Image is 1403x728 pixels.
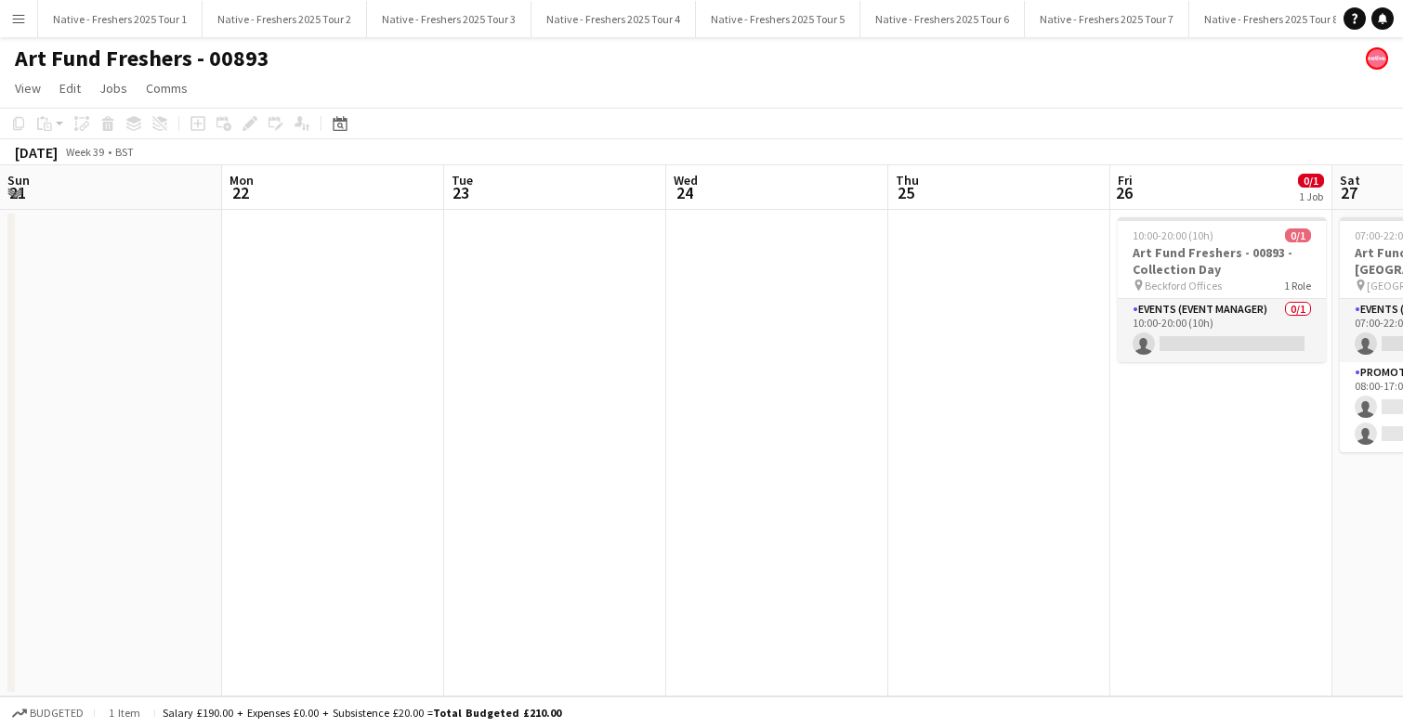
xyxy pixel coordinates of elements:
[99,80,127,97] span: Jobs
[15,80,41,97] span: View
[9,703,86,723] button: Budgeted
[1145,279,1222,292] span: Beckford Offices
[1366,47,1388,70] app-user-avatar: native Staffing
[1298,174,1324,188] span: 0/1
[1284,279,1311,292] span: 1 Role
[531,1,696,37] button: Native - Freshers 2025 Tour 4
[433,706,561,720] span: Total Budgeted £210.00
[1025,1,1189,37] button: Native - Freshers 2025 Tour 7
[1118,217,1326,362] app-job-card: 10:00-20:00 (10h)0/1Art Fund Freshers - 00893 - Collection Day Beckford Offices1 RoleEvents (Even...
[92,76,135,100] a: Jobs
[115,145,134,159] div: BST
[1118,299,1326,362] app-card-role: Events (Event Manager)0/110:00-20:00 (10h)
[5,182,30,203] span: 21
[38,1,203,37] button: Native - Freshers 2025 Tour 1
[367,1,531,37] button: Native - Freshers 2025 Tour 3
[7,76,48,100] a: View
[15,143,58,162] div: [DATE]
[1299,189,1323,203] div: 1 Job
[1337,182,1360,203] span: 27
[860,1,1025,37] button: Native - Freshers 2025 Tour 6
[893,182,919,203] span: 25
[15,45,269,72] h1: Art Fund Freshers - 00893
[452,172,473,188] span: Tue
[52,76,88,100] a: Edit
[7,172,30,188] span: Sun
[674,172,698,188] span: Wed
[449,182,473,203] span: 23
[203,1,367,37] button: Native - Freshers 2025 Tour 2
[138,76,195,100] a: Comms
[1285,228,1311,242] span: 0/1
[696,1,860,37] button: Native - Freshers 2025 Tour 5
[229,172,254,188] span: Mon
[896,172,919,188] span: Thu
[671,182,698,203] span: 24
[30,707,84,720] span: Budgeted
[1340,172,1360,188] span: Sat
[163,706,561,720] div: Salary £190.00 + Expenses £0.00 + Subsistence £20.00 =
[1189,1,1354,37] button: Native - Freshers 2025 Tour 8
[1118,244,1326,278] h3: Art Fund Freshers - 00893 - Collection Day
[61,145,108,159] span: Week 39
[227,182,254,203] span: 22
[1133,228,1213,242] span: 10:00-20:00 (10h)
[1115,182,1133,203] span: 26
[146,80,188,97] span: Comms
[59,80,81,97] span: Edit
[102,706,147,720] span: 1 item
[1118,172,1133,188] span: Fri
